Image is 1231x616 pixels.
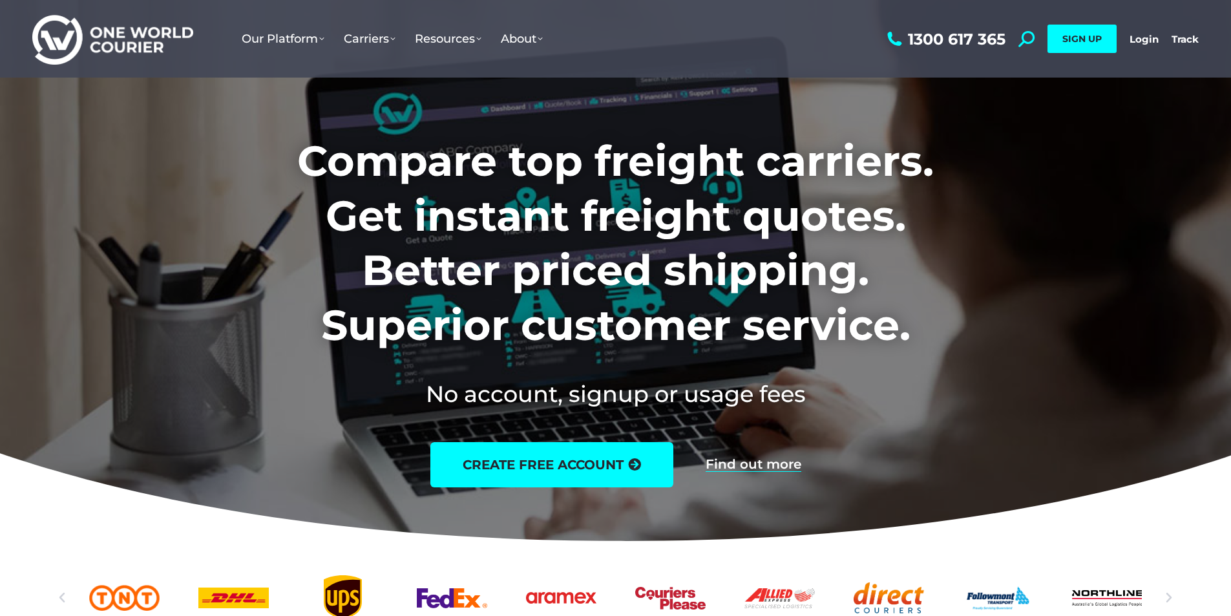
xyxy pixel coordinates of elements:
a: Login [1130,33,1159,45]
a: Resources [405,19,491,59]
h2: No account, signup or usage fees [212,378,1019,410]
a: Find out more [706,458,801,472]
a: SIGN UP [1047,25,1117,53]
a: Track [1172,33,1199,45]
span: Carriers [344,32,395,46]
a: Carriers [334,19,405,59]
img: One World Courier [32,13,193,65]
h1: Compare top freight carriers. Get instant freight quotes. Better priced shipping. Superior custom... [212,134,1019,352]
span: Resources [415,32,481,46]
span: SIGN UP [1062,33,1102,45]
a: About [491,19,552,59]
span: About [501,32,543,46]
a: Our Platform [232,19,334,59]
a: create free account [430,442,673,487]
a: 1300 617 365 [884,31,1005,47]
span: Our Platform [242,32,324,46]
